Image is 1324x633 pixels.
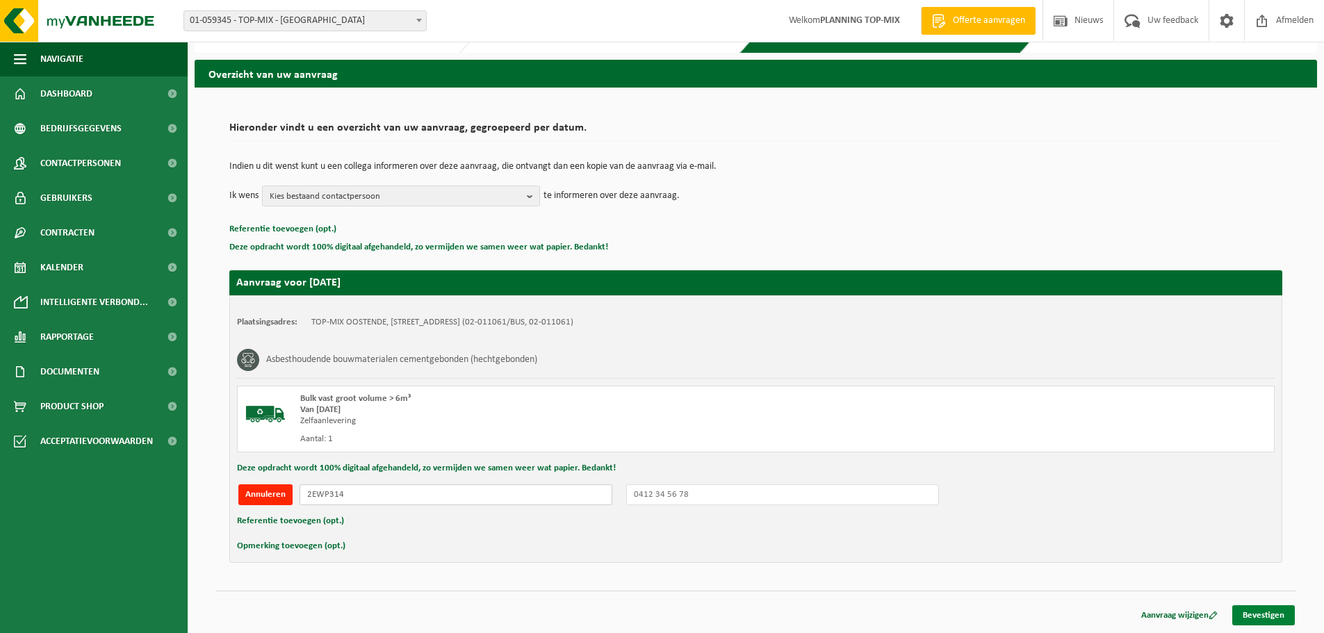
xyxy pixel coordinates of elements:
[300,405,341,414] strong: Van [DATE]
[229,186,259,206] p: Ik wens
[236,277,341,288] strong: Aanvraag voor [DATE]
[40,146,121,181] span: Contactpersonen
[266,349,537,371] h3: Asbesthoudende bouwmaterialen cementgebonden (hechtgebonden)
[820,15,900,26] strong: PLANNING TOP-MIX
[237,537,345,555] button: Opmerking toevoegen (opt.)
[300,484,612,505] input: 1-ABC-123
[237,318,297,327] strong: Plaatsingsadres:
[921,7,1036,35] a: Offerte aanvragen
[229,122,1282,141] h2: Hieronder vindt u een overzicht van uw aanvraag, gegroepeerd per datum.
[245,393,286,435] img: BL-SO-LV.png
[184,11,426,31] span: 01-059345 - TOP-MIX - Oostende
[262,186,540,206] button: Kies bestaand contactpersoon
[40,389,104,424] span: Product Shop
[40,215,95,250] span: Contracten
[40,354,99,389] span: Documenten
[40,424,153,459] span: Acceptatievoorwaarden
[270,186,521,207] span: Kies bestaand contactpersoon
[544,186,680,206] p: te informeren over deze aanvraag.
[1131,605,1228,625] a: Aanvraag wijzigen
[237,459,616,477] button: Deze opdracht wordt 100% digitaal afgehandeld, zo vermijden we samen weer wat papier. Bedankt!
[40,42,83,76] span: Navigatie
[40,76,92,111] span: Dashboard
[238,484,293,505] button: Annuleren
[229,238,608,256] button: Deze opdracht wordt 100% digitaal afgehandeld, zo vermijden we samen weer wat papier. Bedankt!
[300,394,411,403] span: Bulk vast groot volume > 6m³
[40,285,148,320] span: Intelligente verbond...
[237,512,344,530] button: Referentie toevoegen (opt.)
[195,60,1317,87] h2: Overzicht van uw aanvraag
[40,181,92,215] span: Gebruikers
[40,320,94,354] span: Rapportage
[1232,605,1295,625] a: Bevestigen
[311,317,573,328] td: TOP-MIX OOSTENDE, [STREET_ADDRESS] (02-011061/BUS, 02-011061)
[626,484,939,505] input: 0412 34 56 78
[949,14,1029,28] span: Offerte aanvragen
[40,250,83,285] span: Kalender
[300,416,812,427] div: Zelfaanlevering
[229,220,336,238] button: Referentie toevoegen (opt.)
[183,10,427,31] span: 01-059345 - TOP-MIX - Oostende
[40,111,122,146] span: Bedrijfsgegevens
[300,434,812,445] div: Aantal: 1
[229,162,1282,172] p: Indien u dit wenst kunt u een collega informeren over deze aanvraag, die ontvangt dan een kopie v...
